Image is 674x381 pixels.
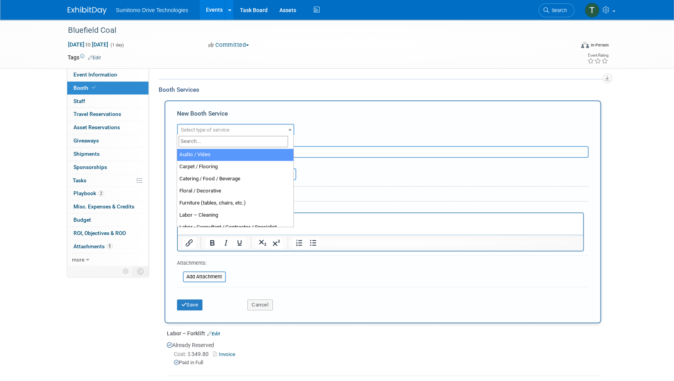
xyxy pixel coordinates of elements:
button: Insert/edit link [182,237,196,248]
li: Labor - Consultant / Contractor / Specialist [177,221,293,233]
div: Event Format [528,41,609,52]
a: Travel Reservations [67,108,148,121]
span: Sponsorships [73,164,107,170]
span: Travel Reservations [73,111,121,117]
a: Staff [67,95,148,108]
img: Taylor Mobley [585,3,599,18]
span: Search [549,7,567,13]
a: Misc. Expenses & Credits [67,200,148,213]
span: Asset Reservations [73,124,120,130]
span: Select type of service [181,127,229,133]
input: Search... [179,136,288,147]
a: Playbook2 [67,187,148,200]
button: Underline [232,237,246,248]
span: Event Information [73,71,117,78]
li: Carpet / Flooring [177,161,293,173]
span: Giveaways [73,137,99,144]
span: Attachments [73,243,113,249]
div: Bluefield Coal [65,23,563,37]
div: Paid in Full [174,359,601,367]
a: Edit [88,55,101,61]
li: Audio / Video [177,149,293,161]
a: ROI, Objectives & ROO [67,227,148,240]
td: Toggle Event Tabs [132,266,148,276]
span: Misc. Expenses & Credits [73,203,134,210]
span: Staff [73,98,85,104]
div: Attachments: [177,260,226,269]
a: Invoice [213,351,238,357]
div: New Booth Service [177,109,588,122]
iframe: Rich Text Area [178,213,583,235]
li: Floral / Decorative [177,185,293,197]
a: Shipments [67,148,148,160]
a: Search [538,4,574,17]
li: Catering / Food / Beverage [177,173,293,185]
td: Tags [68,53,101,61]
a: Giveaways [67,134,148,147]
button: Numbered list [292,237,306,248]
div: Already Reserved [167,337,601,373]
td: Personalize Event Tab Strip [119,266,133,276]
button: Cancel [247,299,273,310]
div: Event Rating [587,53,608,57]
span: to [84,41,92,48]
button: Superscript [269,237,282,248]
i: Booth reservation complete [92,85,96,90]
a: Asset Reservations [67,121,148,134]
span: Cost: $ [174,351,191,357]
a: more [67,253,148,266]
button: Italic [219,237,232,248]
li: Furniture (tables, chairs, etc.) [177,197,293,209]
a: Event Information [67,68,148,81]
span: more [72,256,84,263]
span: ROI, Objectives & ROO [73,230,126,236]
div: Labor – Forklift [167,329,601,337]
a: Attachments5 [67,240,148,253]
div: Booth Services [159,85,607,94]
button: Bold [205,237,218,248]
span: 349.80 [174,351,212,357]
span: Budget [73,217,91,223]
a: Edit [207,331,220,336]
li: Labor – Cleaning [177,209,293,221]
span: Playbook [73,190,104,196]
div: In-Person [590,42,608,48]
span: Booth [73,85,97,91]
span: [DATE] [DATE] [68,41,109,48]
button: Committed [206,41,252,49]
a: Sponsorships [67,161,148,174]
button: Bullet list [306,237,319,248]
a: Budget [67,214,148,226]
span: Shipments [73,151,100,157]
img: Format-Inperson.png [581,42,589,48]
span: 2 [98,190,104,196]
span: (1 day) [110,43,124,48]
a: Tasks [67,174,148,187]
div: Description (optional) [177,135,588,146]
a: Booth [67,82,148,94]
span: 5 [107,243,113,249]
div: Ideally by [247,158,553,168]
span: Tasks [73,177,86,183]
span: Sumitomo Drive Technologies [116,7,188,13]
button: Subscript [256,237,269,248]
button: Save [177,299,203,310]
div: Reservation Notes/Details: [177,205,584,212]
img: ExhibitDay [68,7,107,14]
